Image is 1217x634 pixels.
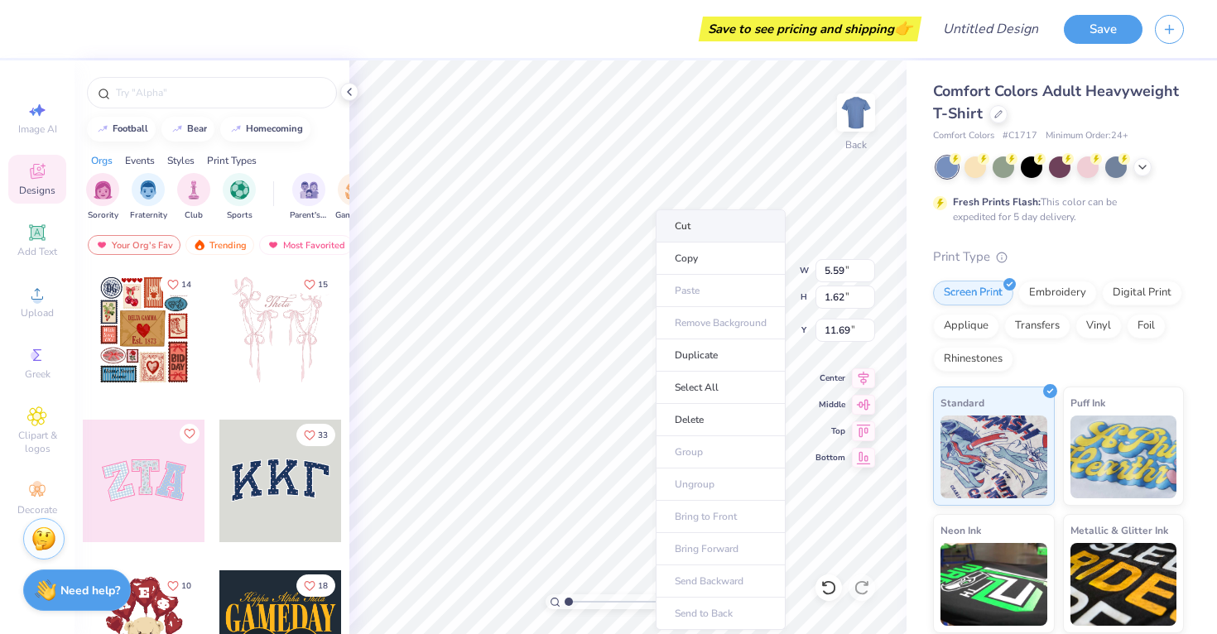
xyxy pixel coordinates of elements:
div: Print Types [207,153,257,168]
div: Orgs [91,153,113,168]
span: Upload [21,306,54,319]
button: bear [161,117,214,142]
div: Vinyl [1075,314,1122,339]
span: Fraternity [130,209,167,222]
img: trend_line.gif [171,124,184,134]
span: Image AI [18,122,57,136]
img: Standard [940,415,1047,498]
span: Greek [25,367,51,381]
button: Like [296,273,335,295]
button: Like [160,273,199,295]
div: Events [125,153,155,168]
img: trend_line.gif [229,124,243,134]
input: Try "Alpha" [114,84,326,101]
span: Standard [940,394,984,411]
div: Transfers [1004,314,1070,339]
li: Delete [656,404,786,436]
span: Center [815,372,845,384]
span: Comfort Colors Adult Heavyweight T-Shirt [933,81,1179,123]
strong: Need help? [60,583,120,598]
img: Back [839,96,873,129]
div: filter for Game Day [335,173,373,222]
span: Middle [815,399,845,411]
span: Designs [19,184,55,197]
div: Print Type [933,247,1184,267]
span: 10 [181,582,191,590]
div: filter for Club [177,173,210,222]
button: filter button [130,173,167,222]
img: Metallic & Glitter Ink [1070,543,1177,626]
img: Parent's Weekend Image [300,180,319,199]
span: Clipart & logos [8,429,66,455]
span: 18 [318,582,328,590]
div: bear [187,124,207,133]
li: Copy [656,243,786,275]
div: Embroidery [1018,281,1097,305]
img: most_fav.gif [95,239,108,251]
img: Sorority Image [94,180,113,199]
span: Club [185,209,203,222]
li: Select All [656,372,786,404]
div: Rhinestones [933,347,1013,372]
div: filter for Sports [223,173,256,222]
button: Like [296,424,335,446]
div: filter for Fraternity [130,173,167,222]
span: 15 [318,281,328,289]
div: Your Org's Fav [88,235,180,255]
span: Comfort Colors [933,129,994,143]
div: Digital Print [1102,281,1182,305]
span: Minimum Order: 24 + [1046,129,1128,143]
button: filter button [335,173,373,222]
img: Puff Ink [1070,415,1177,498]
span: # C1717 [1003,129,1037,143]
div: football [113,124,148,133]
button: filter button [86,173,119,222]
button: filter button [177,173,210,222]
div: Foil [1127,314,1166,339]
img: trend_line.gif [96,124,109,134]
div: This color can be expedited for 5 day delivery. [953,195,1157,224]
img: Neon Ink [940,543,1047,626]
button: homecoming [220,117,310,142]
img: Club Image [185,180,203,199]
span: Decorate [17,503,57,516]
button: Like [160,574,199,597]
button: filter button [290,173,328,222]
img: Sports Image [230,180,249,199]
span: Metallic & Glitter Ink [1070,521,1168,539]
span: Game Day [335,209,373,222]
button: football [87,117,156,142]
img: most_fav.gif [267,239,280,251]
input: Untitled Design [930,12,1051,46]
span: Puff Ink [1070,394,1105,411]
span: Sports [227,209,253,222]
span: 👉 [894,18,912,38]
div: Styles [167,153,195,168]
span: Parent's Weekend [290,209,328,222]
span: Bottom [815,452,845,463]
span: Add Text [17,245,57,258]
span: Sorority [88,209,118,222]
span: 14 [181,281,191,289]
img: Game Day Image [345,180,364,199]
li: Duplicate [656,339,786,372]
li: Cut [656,209,786,243]
strong: Fresh Prints Flash: [953,195,1041,209]
span: Top [815,425,845,437]
div: Most Favorited [259,235,353,255]
div: Applique [933,314,999,339]
div: filter for Parent's Weekend [290,173,328,222]
button: Like [296,574,335,597]
div: Screen Print [933,281,1013,305]
button: Like [180,424,200,444]
span: 33 [318,431,328,439]
div: Trending [185,235,254,255]
div: Back [845,137,867,152]
div: homecoming [246,124,303,133]
img: trending.gif [193,239,206,251]
button: Save [1064,15,1142,44]
img: Fraternity Image [139,180,157,199]
div: Save to see pricing and shipping [703,17,917,41]
span: Neon Ink [940,521,981,539]
div: filter for Sorority [86,173,119,222]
